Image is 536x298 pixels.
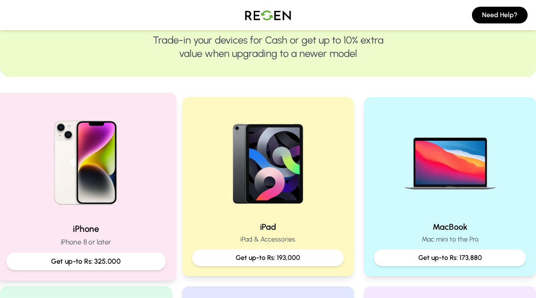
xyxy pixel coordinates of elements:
p: Get up-to Rs: 173,880 [381,253,519,263]
p: iPhone 8 or later [6,237,166,247]
img: Logo [239,3,297,27]
h2: iPad [192,221,344,233]
h2: iPhone [6,223,166,235]
img: MacBook [397,107,504,214]
button: Need Help? [472,7,528,23]
img: iPhone [30,103,142,216]
p: Trade-in your devices for Cash or get up to 10% extra value when upgrading to a newer model [27,33,509,60]
p: Mac mini to the Pro [374,234,526,244]
h2: MacBook [374,221,526,233]
p: Get up-to Rs: 193,000 [199,253,338,263]
p: iPad & Accessories [192,234,344,244]
p: Get up-to Rs: 325,000 [13,256,159,267]
img: iPad [214,107,322,214]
